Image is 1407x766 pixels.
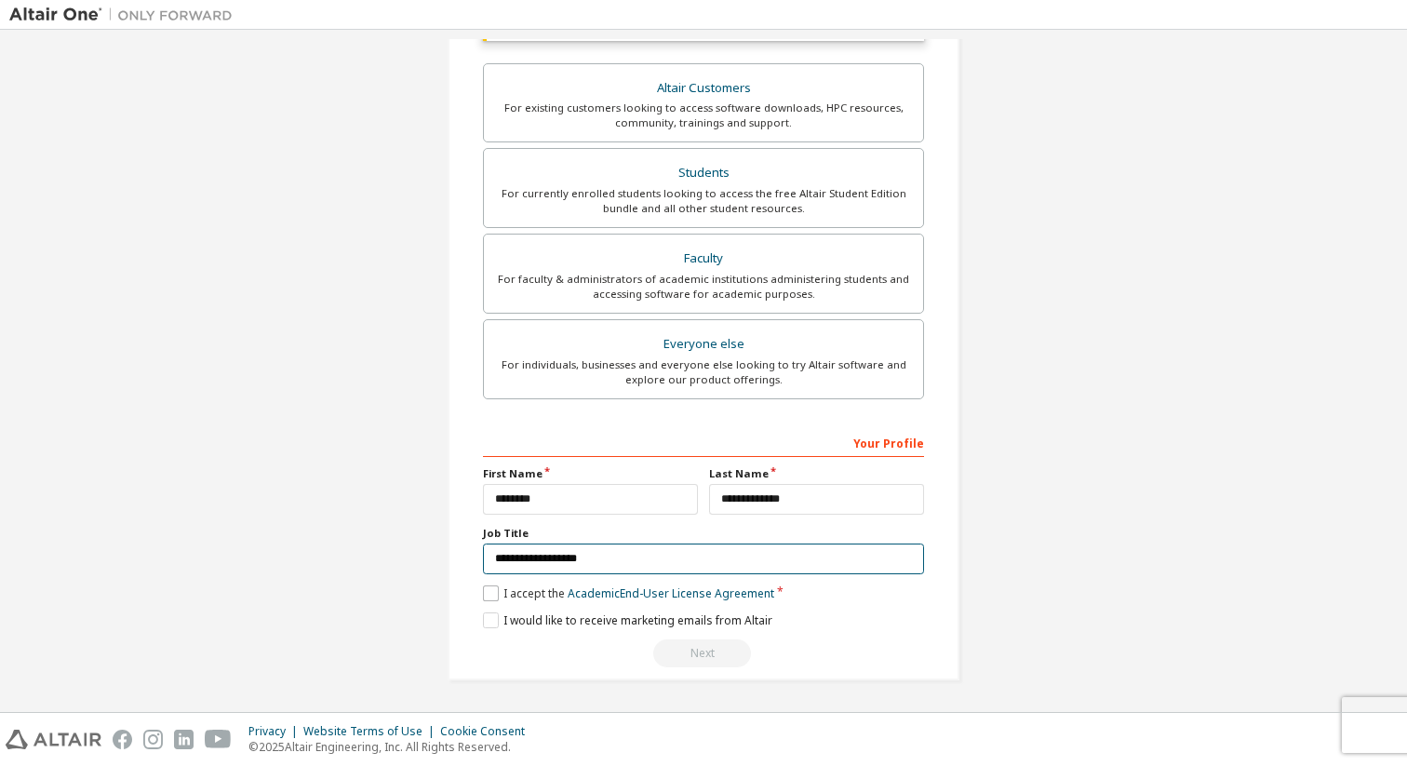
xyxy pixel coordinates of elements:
div: For individuals, businesses and everyone else looking to try Altair software and explore our prod... [495,357,912,387]
label: I accept the [483,585,774,601]
label: Last Name [709,466,924,481]
img: instagram.svg [143,730,163,749]
div: Privacy [248,724,303,739]
div: Everyone else [495,331,912,357]
div: Cookie Consent [440,724,536,739]
img: Altair One [9,6,242,24]
div: Altair Customers [495,75,912,101]
label: First Name [483,466,698,481]
p: © 2025 Altair Engineering, Inc. All Rights Reserved. [248,739,536,755]
img: youtube.svg [205,730,232,749]
img: altair_logo.svg [6,730,101,749]
a: Academic End-User License Agreement [568,585,774,601]
div: For existing customers looking to access software downloads, HPC resources, community, trainings ... [495,101,912,130]
label: I would like to receive marketing emails from Altair [483,612,772,628]
div: For faculty & administrators of academic institutions administering students and accessing softwa... [495,272,912,302]
div: Your Profile [483,427,924,457]
img: facebook.svg [113,730,132,749]
div: Website Terms of Use [303,724,440,739]
div: For currently enrolled students looking to access the free Altair Student Edition bundle and all ... [495,186,912,216]
label: Job Title [483,526,924,541]
div: Students [495,160,912,186]
img: linkedin.svg [174,730,194,749]
div: Faculty [495,246,912,272]
div: Read and acccept EULA to continue [483,639,924,667]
